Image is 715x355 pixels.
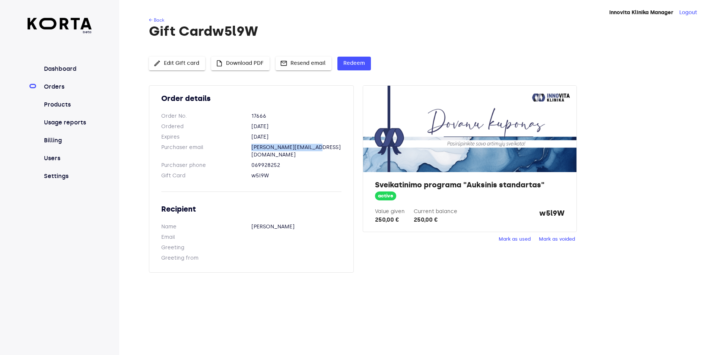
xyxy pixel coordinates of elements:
[161,93,341,104] h2: Order details
[42,136,92,145] a: Billing
[161,172,251,180] dt: Gift Card
[375,208,405,215] label: Value given
[216,60,223,67] span: insert_drive_file
[42,82,92,91] a: Orders
[499,235,531,244] span: Mark as used
[539,208,565,224] strong: w5l9W
[280,60,287,67] span: mail
[497,234,533,245] button: Mark as used
[153,60,161,67] span: edit
[251,144,341,159] dd: [PERSON_NAME][EMAIL_ADDRESS][DOMAIN_NAME]
[161,144,251,159] dt: Purchaser email
[42,154,92,163] a: Users
[375,215,405,224] div: 250,00 €
[251,133,341,141] dd: [DATE]
[251,123,341,130] dd: [DATE]
[155,59,199,68] span: Edit Gift card
[251,223,341,231] dd: [PERSON_NAME]
[42,64,92,73] a: Dashboard
[149,24,684,39] h1: Gift Card w5l9W
[149,57,205,70] button: Edit Gift card
[161,162,251,169] dt: Purchaser phone
[375,193,396,200] span: active
[28,29,92,35] span: beta
[161,254,251,262] dt: Greeting from
[217,59,264,68] span: Download PDF
[251,112,341,120] dd: 17666
[375,180,564,190] h2: Sveikatinimo programa "Auksinis standartas"
[251,172,341,180] dd: w5l9W
[211,57,270,70] button: Download PDF
[28,18,92,29] img: Korta
[414,208,457,215] label: Current balance
[42,172,92,181] a: Settings
[276,57,331,70] button: Resend email
[539,235,575,244] span: Mark as voided
[343,59,365,68] span: Redeem
[679,9,697,16] button: Logout
[161,133,251,141] dt: Expires
[337,57,371,70] button: Redeem
[28,18,92,35] a: beta
[42,118,92,127] a: Usage reports
[161,123,251,130] dt: Ordered
[161,204,341,214] h2: Recipient
[537,234,577,245] button: Mark as voided
[251,162,341,169] dd: 069928252
[161,223,251,231] dt: Name
[149,59,205,66] a: Edit Gift card
[42,100,92,109] a: Products
[161,112,251,120] dt: Order No.
[282,59,325,68] span: Resend email
[161,244,251,251] dt: Greeting
[414,215,457,224] div: 250,00 €
[609,9,673,16] strong: Innovita Klinika Manager
[161,234,251,241] dt: Email
[149,18,164,23] a: ← Back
